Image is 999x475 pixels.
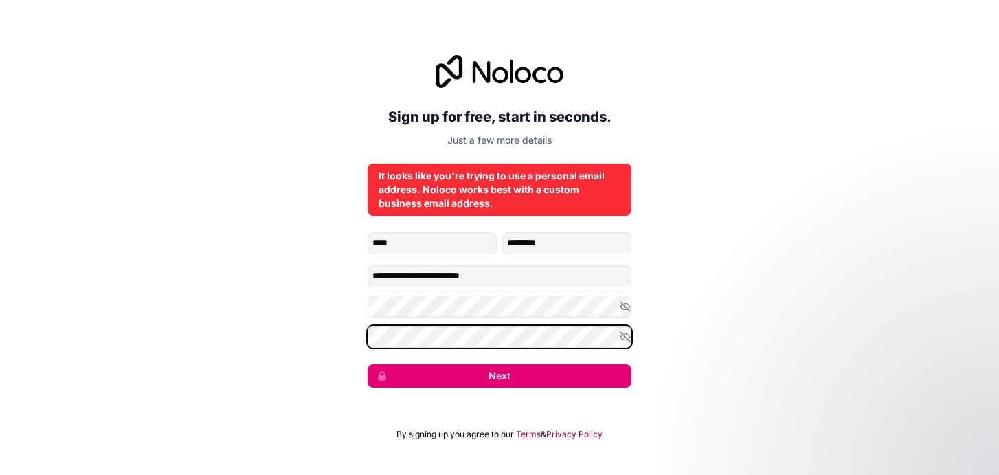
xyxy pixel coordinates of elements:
span: & [541,429,546,440]
div: It looks like you're trying to use a personal email address. Noloco works best with a custom busi... [379,169,620,210]
iframe: Intercom notifications message [724,372,999,468]
input: family-name [502,232,631,254]
input: Email address [368,265,631,287]
input: given-name [368,232,497,254]
a: Terms [516,429,541,440]
button: Next [368,364,631,388]
p: Just a few more details [368,133,631,147]
a: Privacy Policy [546,429,603,440]
h2: Sign up for free, start in seconds. [368,104,631,129]
input: Password [368,296,631,318]
span: By signing up you agree to our [396,429,514,440]
input: Confirm password [368,326,631,348]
